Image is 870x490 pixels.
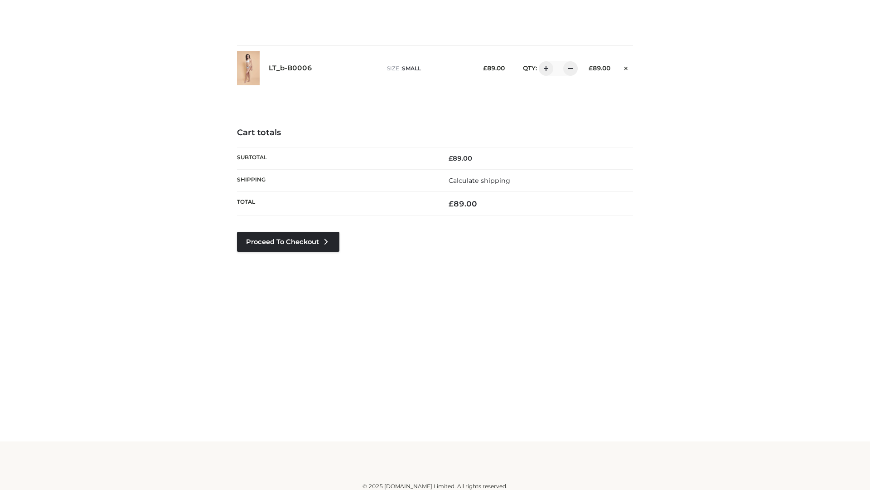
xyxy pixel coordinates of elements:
bdi: 89.00 [483,64,505,72]
th: Shipping [237,169,435,191]
span: SMALL [402,65,421,72]
a: Proceed to Checkout [237,232,339,252]
span: £ [483,64,487,72]
a: LT_b-B0006 [269,64,312,73]
bdi: 89.00 [589,64,610,72]
a: Calculate shipping [449,176,510,185]
bdi: 89.00 [449,199,477,208]
div: QTY: [514,61,575,76]
th: Subtotal [237,147,435,169]
p: size : [387,64,469,73]
span: £ [589,64,593,72]
h4: Cart totals [237,128,633,138]
span: £ [449,154,453,162]
span: £ [449,199,454,208]
a: Remove this item [619,61,633,73]
th: Total [237,192,435,216]
bdi: 89.00 [449,154,472,162]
